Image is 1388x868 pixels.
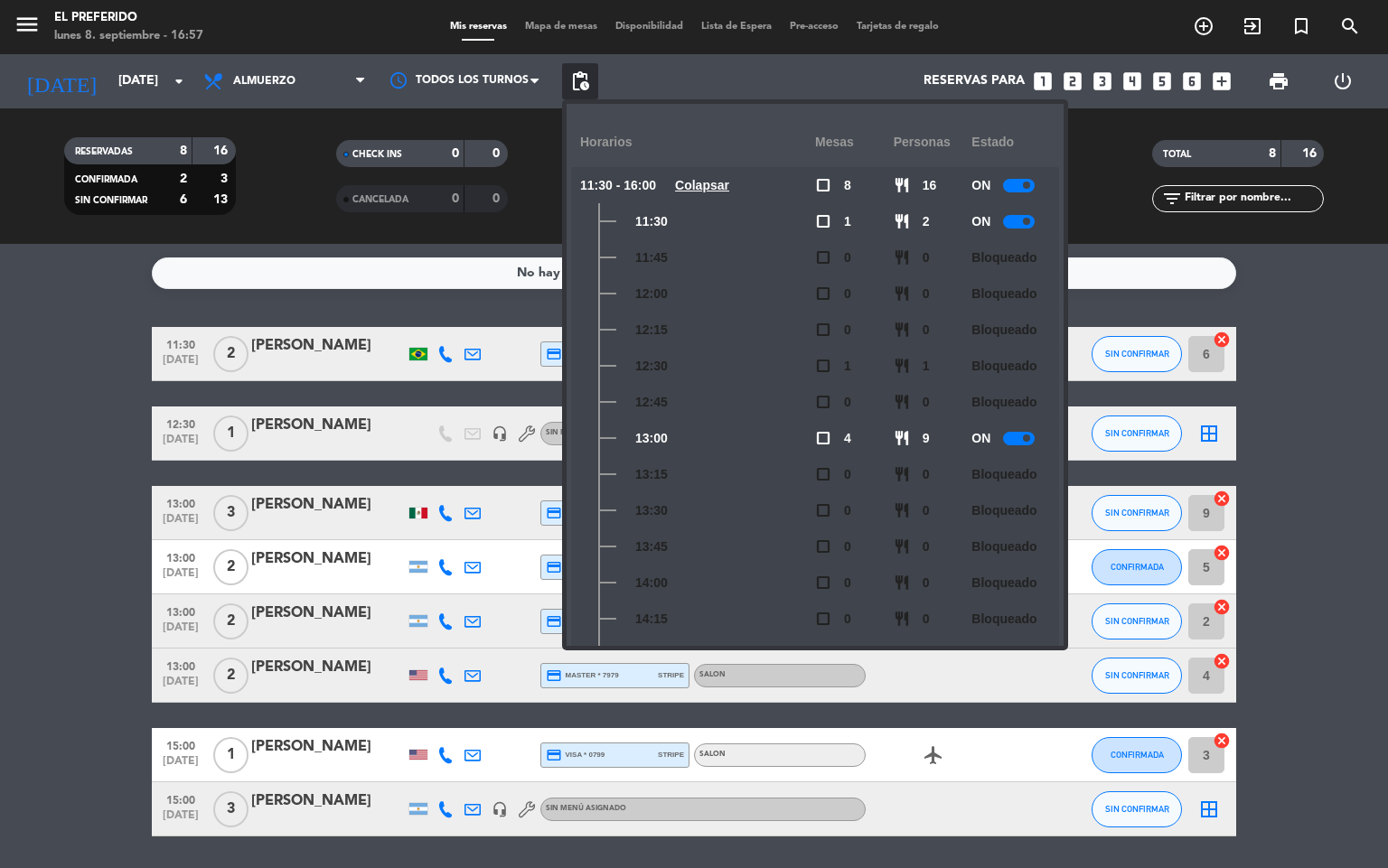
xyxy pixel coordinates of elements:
[635,247,668,268] span: 11:45
[1213,544,1231,562] i: cancel
[894,249,910,266] span: restaurant
[635,320,668,341] span: 12:15
[923,356,930,377] span: 1
[815,117,894,167] div: Mesas
[1213,652,1231,670] i: cancel
[971,284,1036,304] span: Bloqueado
[815,394,831,410] span: check_box_outline_blank
[1121,70,1144,93] i: looks_4
[180,193,187,206] strong: 6
[675,178,729,192] u: Colapsar
[1092,737,1182,773] button: CONFIRMADA
[635,464,668,485] span: 13:15
[923,744,944,766] i: airplanemode_active
[546,346,619,362] span: master * 7489
[220,173,231,185] strong: 3
[1163,150,1191,159] span: TOTAL
[158,492,203,513] span: 13:00
[844,428,851,449] span: 4
[1105,508,1169,518] span: SIN CONFIRMAR
[213,603,249,639] span: 2
[844,464,851,485] span: 0
[844,211,851,232] span: 1
[844,500,851,521] span: 0
[894,117,972,167] div: personas
[452,192,459,205] strong: 0
[441,22,516,32] span: Mis reservas
[75,175,137,184] span: CONFIRMADA
[1031,70,1055,93] i: looks_one
[971,320,1036,341] span: Bloqueado
[606,22,692,32] span: Disponibilidad
[546,613,619,630] span: master * 9104
[75,147,133,156] span: RESERVADAS
[894,538,910,555] span: restaurant
[251,493,405,517] div: [PERSON_NAME]
[815,538,831,555] span: check_box_outline_blank
[923,609,930,630] span: 0
[1150,70,1174,93] i: looks_5
[251,334,405,358] div: [PERSON_NAME]
[213,495,249,531] span: 3
[1213,331,1231,349] i: cancel
[971,175,990,196] span: ON
[971,464,1036,485] span: Bloqueado
[158,789,203,809] span: 15:00
[815,177,831,193] span: check_box_outline_blank
[14,61,109,101] i: [DATE]
[1269,147,1276,160] strong: 8
[1310,54,1374,108] div: LOG OUT
[213,791,249,827] span: 3
[971,500,1036,521] span: Bloqueado
[1198,798,1220,820] i: border_all
[971,392,1036,413] span: Bloqueado
[923,573,930,593] span: 0
[1213,732,1231,750] i: cancel
[894,611,910,627] span: restaurant
[1242,15,1263,37] i: exit_to_app
[352,195,408,204] span: CANCELADA
[844,175,851,196] span: 8
[1183,189,1323,209] input: Filtrar por nombre...
[844,392,851,413] span: 0
[658,669,684,681] span: stripe
[158,755,203,776] span: [DATE]
[923,211,930,232] span: 2
[923,247,930,268] span: 0
[213,658,249,694] span: 2
[635,645,668,666] span: 14:30
[546,429,626,436] span: Sin menú asignado
[168,70,190,92] i: arrow_drop_down
[1193,15,1214,37] i: add_circle_outline
[1105,670,1169,680] span: SIN CONFIRMAR
[546,505,562,521] i: credit_card
[844,645,851,666] span: 0
[213,549,249,585] span: 2
[158,655,203,676] span: 13:00
[251,656,405,679] div: [PERSON_NAME]
[635,500,668,521] span: 13:30
[971,428,990,449] span: ON
[971,537,1036,557] span: Bloqueado
[844,537,851,557] span: 0
[158,601,203,621] span: 13:00
[158,333,203,354] span: 11:30
[923,284,930,304] span: 0
[971,573,1036,593] span: Bloqueado
[815,502,831,518] span: check_box_outline_blank
[352,150,402,159] span: CHECK INS
[158,413,203,434] span: 12:30
[844,356,851,377] span: 1
[894,322,910,338] span: restaurant
[815,430,831,446] span: check_box_outline_blank
[635,211,668,232] span: 11:30
[635,537,668,557] span: 13:45
[516,22,606,32] span: Mapa de mesas
[569,70,591,92] span: pending_actions
[75,196,147,205] span: SIN CONFIRMAR
[158,354,203,375] span: [DATE]
[546,805,626,812] span: Sin menú asignado
[894,177,910,193] span: restaurant
[971,117,1050,167] div: Estado
[923,645,930,666] span: 0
